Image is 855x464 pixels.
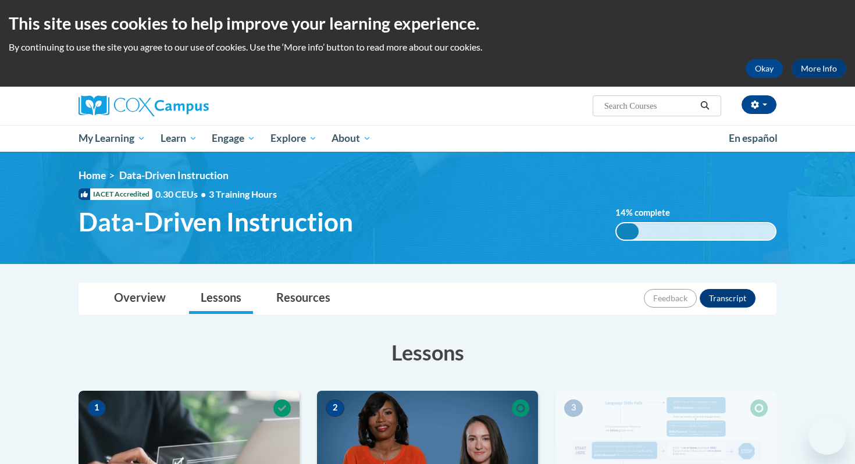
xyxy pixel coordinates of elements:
[746,59,783,78] button: Okay
[603,99,696,113] input: Search Courses
[79,131,145,145] span: My Learning
[204,125,263,152] a: Engage
[79,206,353,237] span: Data-Driven Instruction
[644,289,697,308] button: Feedback
[153,125,205,152] a: Learn
[721,126,785,151] a: En español
[615,206,682,219] label: % complete
[700,289,756,308] button: Transcript
[79,169,106,181] a: Home
[61,125,794,152] div: Main menu
[792,59,846,78] a: More Info
[79,95,209,116] img: Cox Campus
[617,223,639,240] div: 14%
[332,131,371,145] span: About
[79,95,300,116] a: Cox Campus
[189,283,253,314] a: Lessons
[696,99,714,113] button: Search
[564,399,583,417] span: 3
[212,131,255,145] span: Engage
[79,338,776,367] h3: Lessons
[9,41,846,53] p: By continuing to use the site you agree to our use of cookies. Use the ‘More info’ button to read...
[87,399,106,417] span: 1
[615,208,626,217] span: 14
[201,188,206,199] span: •
[325,125,379,152] a: About
[71,125,153,152] a: My Learning
[155,188,209,201] span: 0.30 CEUs
[742,95,776,114] button: Account Settings
[265,283,342,314] a: Resources
[9,12,846,35] h2: This site uses cookies to help improve your learning experience.
[326,399,344,417] span: 2
[808,417,846,455] iframe: Button to launch messaging window
[270,131,317,145] span: Explore
[263,125,325,152] a: Explore
[79,188,152,200] span: IACET Accredited
[102,283,177,314] a: Overview
[209,188,277,199] span: 3 Training Hours
[161,131,197,145] span: Learn
[729,132,778,144] span: En español
[119,169,229,181] span: Data-Driven Instruction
